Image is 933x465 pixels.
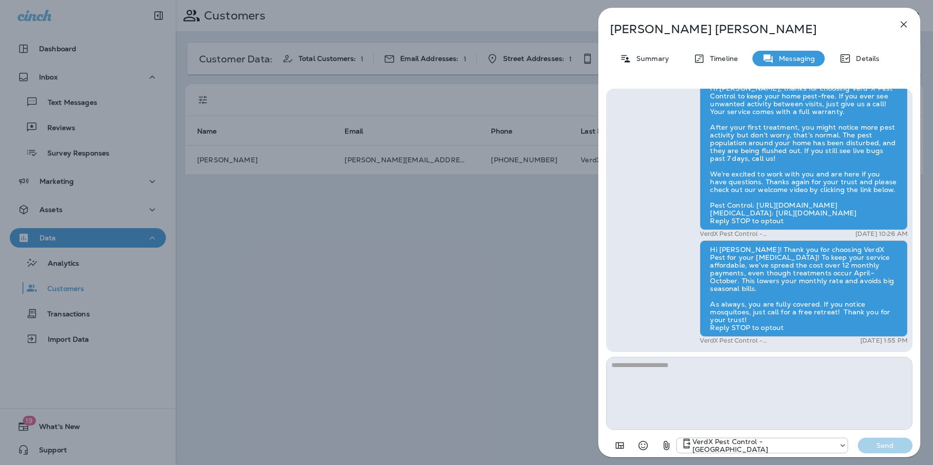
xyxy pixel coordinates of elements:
[851,55,879,62] p: Details
[860,337,908,345] p: [DATE] 1:55 PM
[610,22,876,36] p: [PERSON_NAME] [PERSON_NAME]
[692,438,834,453] p: VerdX Pest Control - [GEOGRAPHIC_DATA]
[700,65,908,230] div: Hi [PERSON_NAME], thanks for choosing Verd-X Pest Control to keep your home pest-free. If you eve...
[677,438,848,453] div: +1 (770) 758-7657
[700,230,824,238] p: VerdX Pest Control - [GEOGRAPHIC_DATA]
[705,55,738,62] p: Timeline
[700,240,908,337] div: Hi [PERSON_NAME]! Thank you for choosing VerdX Pest for your [MEDICAL_DATA]! To keep your service...
[610,436,629,455] button: Add in a premade template
[774,55,815,62] p: Messaging
[855,230,908,238] p: [DATE] 10:26 AM
[631,55,669,62] p: Summary
[700,337,824,345] p: VerdX Pest Control - [GEOGRAPHIC_DATA]
[633,436,653,455] button: Select an emoji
